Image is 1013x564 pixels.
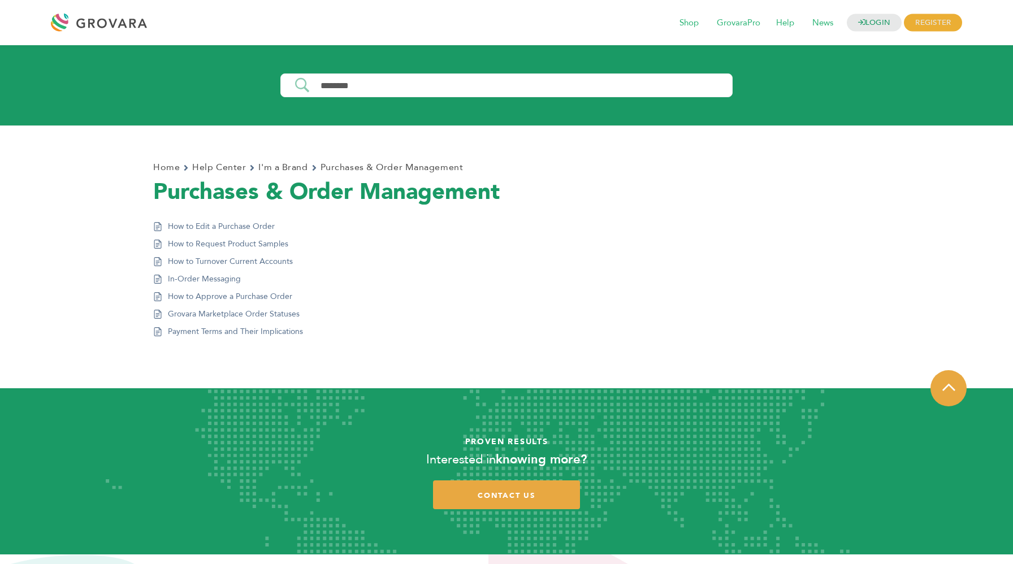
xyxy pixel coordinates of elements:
a: How to Request Product Samples [168,238,288,250]
a: LOGIN [847,14,902,32]
span: GrovaraPro [709,12,768,34]
span: Interested in [426,451,496,468]
h2: Purchases & Order Management [153,181,860,203]
a: Shop [672,17,707,29]
span: Help [768,12,802,34]
a: contact us [433,480,580,509]
a: GrovaraPro [709,17,768,29]
a: Home [153,160,180,175]
a: Grovara Marketplace Order Statuses [168,308,300,320]
a: Help [768,17,802,29]
input: Search Input [312,81,729,90]
a: News [804,17,841,29]
span: Shop [672,12,707,34]
a: How to Turnover Current Accounts [168,255,293,267]
a: In-Order Messaging [168,273,241,285]
a: I'm a Brand [258,160,308,175]
a: How to Approve a Purchase Order [168,290,292,302]
a: Help Center [192,160,246,175]
span: contact us [478,491,535,501]
a: Payment Terms and Their Implications [168,326,303,337]
a: Purchases & Order Management [321,160,464,175]
span: News [804,12,841,34]
a: How to Edit a Purchase Order [168,220,275,232]
span: REGISTER [904,14,962,32]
